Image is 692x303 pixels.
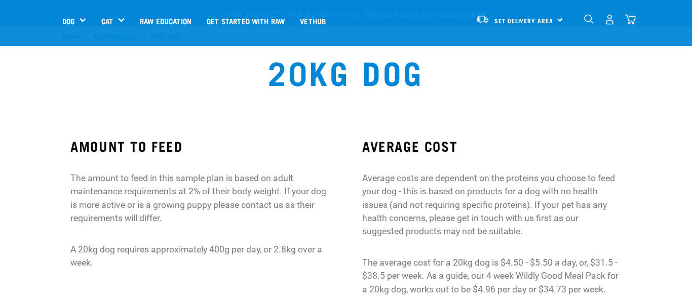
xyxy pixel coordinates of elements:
img: home-icon@2x.png [625,14,636,25]
img: user.png [604,14,615,25]
a: Dog [62,15,74,27]
p: A 20kg dog requires approximately 400g per day, or 2.8kg over a week. [70,243,330,270]
p: The amount to feed in this sample plan is based on adult maintenance requirements at 2% of their ... [70,171,330,225]
span: Set Delivery Area [494,19,553,22]
h1: 20kg Dog [268,53,424,90]
a: Cat [101,15,113,27]
h3: AMOUNT TO FEED [70,138,330,154]
a: Raw Education [132,1,199,41]
a: Vethub [292,1,333,41]
h3: AVERAGE COST [362,138,622,154]
p: Average costs are dependent on the proteins you choose to feed your dog - this is based on produc... [362,171,622,238]
a: Get started with Raw [199,1,292,41]
img: home-icon-1@2x.png [584,14,594,24]
img: van-moving.png [476,15,489,24]
p: The average cost for a 20kg dog is $4.50 - $5.50 a day, or, $31.5 - $38.5 per week. As a guide, o... [362,256,622,296]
